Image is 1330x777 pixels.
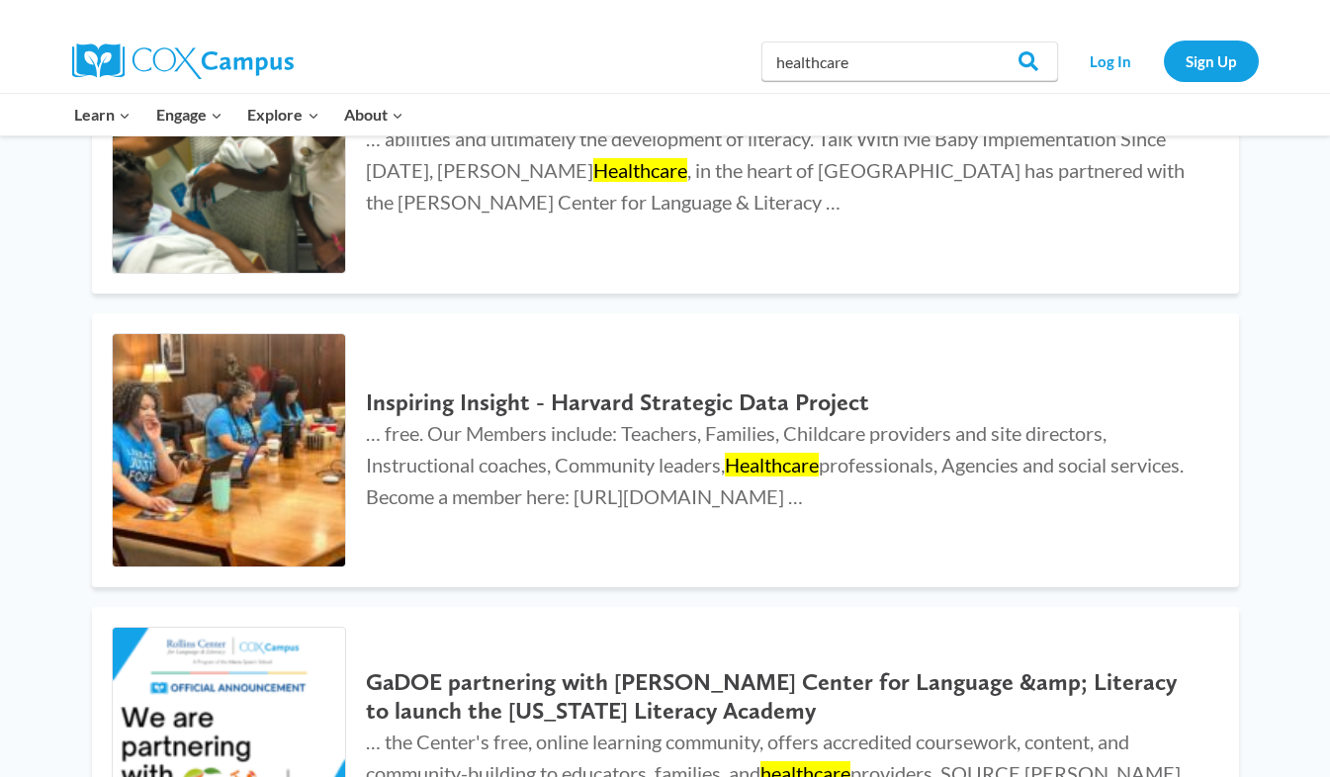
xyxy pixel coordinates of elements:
[113,40,346,273] img: Talk With Me Baby Evaluation Report: Brazelton Touchpoints Center
[761,42,1058,81] input: Search Cox Campus
[593,158,687,182] mark: Healthcare
[331,94,416,135] button: Child menu of About
[366,421,1184,508] span: … free. Our Members include: Teachers, Families, Childcare providers and site directors, Instruct...
[235,94,332,135] button: Child menu of Explore
[1164,41,1259,81] a: Sign Up
[1068,41,1154,81] a: Log In
[62,94,144,135] button: Child menu of Learn
[92,313,1239,588] a: Inspiring Insight - Harvard Strategic Data Project Inspiring Insight - Harvard Strategic Data Pro...
[143,94,235,135] button: Child menu of Engage
[92,19,1239,294] a: Talk With Me Baby Evaluation Report: Brazelton Touchpoints Center Talk With Me Baby Evaluation Re...
[366,668,1198,726] h2: GaDOE partnering with [PERSON_NAME] Center for Language &amp; Literacy to launch the [US_STATE] L...
[1068,41,1259,81] nav: Secondary Navigation
[366,127,1185,214] span: … abilities and ultimately the development of literacy. Talk With Me Baby Implementation Since [D...
[72,43,294,79] img: Cox Campus
[366,388,1198,417] h2: Inspiring Insight - Harvard Strategic Data Project
[62,94,416,135] nav: Primary Navigation
[725,453,819,476] mark: Healthcare
[113,334,346,567] img: Inspiring Insight - Harvard Strategic Data Project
